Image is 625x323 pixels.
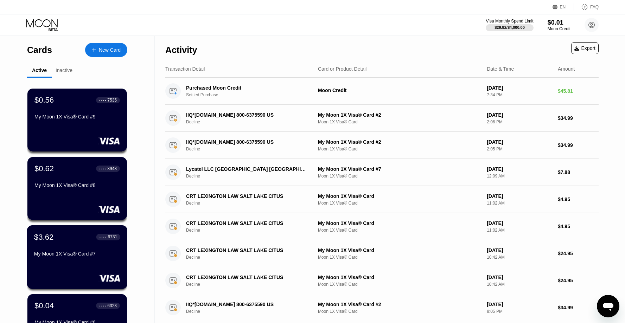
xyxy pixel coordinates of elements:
[108,234,117,239] div: 6731
[318,66,367,72] div: Card or Product Detail
[27,45,52,55] div: Cards
[186,309,318,314] div: Decline
[32,67,47,73] div: Active
[487,220,552,226] div: [DATE]
[56,67,72,73] div: Inactive
[487,166,552,172] div: [DATE]
[558,142,599,148] div: $34.99
[487,119,552,124] div: 2:06 PM
[34,232,54,241] div: $3.62
[107,303,117,308] div: 6323
[318,309,481,314] div: Moon 1X Visa® Card
[558,278,599,283] div: $24.95
[318,119,481,124] div: Moon 1X Visa® Card
[487,228,552,233] div: 11:02 AM
[186,220,309,226] div: CRT LEXINGTON LAW SALT LAKE CITUS
[85,43,127,57] div: New Card
[165,159,599,186] div: Lycatel LLC [GEOGRAPHIC_DATA] [GEOGRAPHIC_DATA]DeclineMy Moon 1X Visa® Card #7Moon 1X Visa® Card[...
[558,196,599,202] div: $4.95
[186,255,318,260] div: Decline
[558,88,599,94] div: $45.81
[487,255,552,260] div: 10:42 AM
[165,186,599,213] div: CRT LEXINGTON LAW SALT LAKE CITUSDeclineMy Moon 1X Visa® CardMoon 1X Visa® Card[DATE]11:02 AM$4.95
[318,139,481,145] div: My Moon 1X Visa® Card #2
[186,282,318,287] div: Decline
[558,224,599,229] div: $4.95
[186,166,309,172] div: Lycatel LLC [GEOGRAPHIC_DATA] [GEOGRAPHIC_DATA]
[560,5,566,9] div: EN
[99,47,121,53] div: New Card
[318,282,481,287] div: Moon 1X Visa® Card
[186,112,309,118] div: IIQ*[DOMAIN_NAME] 800-6375590 US
[318,88,481,93] div: Moon Credit
[495,25,525,30] div: $29.82 / $4,000.00
[99,305,106,307] div: ● ● ● ●
[186,274,309,280] div: CRT LEXINGTON LAW SALT LAKE CITUS
[165,105,599,132] div: IIQ*[DOMAIN_NAME] 800-6375590 USDeclineMy Moon 1X Visa® Card #2Moon 1X Visa® Card[DATE]2:06 PM$34.99
[487,147,552,151] div: 2:05 PM
[558,115,599,121] div: $34.99
[574,4,599,11] div: FAQ
[99,168,106,170] div: ● ● ● ●
[487,174,552,179] div: 12:09 AM
[186,302,309,307] div: IIQ*[DOMAIN_NAME] 800-6375590 US
[165,240,599,267] div: CRT LEXINGTON LAW SALT LAKE CITUSDeclineMy Moon 1X Visa® CardMoon 1X Visa® Card[DATE]10:42 AM$24.95
[186,85,309,91] div: Purchased Moon Credit
[487,247,552,253] div: [DATE]
[186,193,309,199] div: CRT LEXINGTON LAW SALT LAKE CITUS
[165,45,197,55] div: Activity
[107,98,117,103] div: 7535
[27,89,127,151] div: $0.56● ● ● ●7535My Moon 1X Visa® Card #9
[548,26,570,31] div: Moon Credit
[318,147,481,151] div: Moon 1X Visa® Card
[487,85,552,91] div: [DATE]
[553,4,574,11] div: EN
[165,267,599,294] div: CRT LEXINGTON LAW SALT LAKE CITUSDeclineMy Moon 1X Visa® CardMoon 1X Visa® Card[DATE]10:42 AM$24.95
[487,66,514,72] div: Date & Time
[486,19,533,31] div: Visa Monthly Spend Limit$29.82/$4,000.00
[186,247,309,253] div: CRT LEXINGTON LAW SALT LAKE CITUS
[318,193,481,199] div: My Moon 1X Visa® Card
[318,274,481,280] div: My Moon 1X Visa® Card
[100,236,107,238] div: ● ● ● ●
[487,112,552,118] div: [DATE]
[558,169,599,175] div: $7.88
[186,119,318,124] div: Decline
[27,157,127,220] div: $0.62● ● ● ●3948My Moon 1X Visa® Card #8
[597,295,619,317] iframe: Button to launch messaging window
[34,251,120,257] div: My Moon 1X Visa® Card #7
[487,274,552,280] div: [DATE]
[318,255,481,260] div: Moon 1X Visa® Card
[34,96,54,105] div: $0.56
[487,282,552,287] div: 10:42 AM
[107,166,117,171] div: 3948
[34,301,54,310] div: $0.04
[574,45,595,51] div: Export
[318,302,481,307] div: My Moon 1X Visa® Card #2
[318,247,481,253] div: My Moon 1X Visa® Card
[186,174,318,179] div: Decline
[186,139,309,145] div: IIQ*[DOMAIN_NAME] 800-6375590 US
[590,5,599,9] div: FAQ
[487,309,552,314] div: 8:05 PM
[99,99,106,101] div: ● ● ● ●
[571,42,599,54] div: Export
[165,294,599,321] div: IIQ*[DOMAIN_NAME] 800-6375590 USDeclineMy Moon 1X Visa® Card #2Moon 1X Visa® Card[DATE]8:05 PM$34.99
[186,228,318,233] div: Decline
[34,114,120,119] div: My Moon 1X Visa® Card #9
[548,19,570,26] div: $0.01
[34,182,120,188] div: My Moon 1X Visa® Card #8
[318,228,481,233] div: Moon 1X Visa® Card
[558,66,575,72] div: Amount
[486,19,533,24] div: Visa Monthly Spend Limit
[487,139,552,145] div: [DATE]
[186,147,318,151] div: Decline
[165,132,599,159] div: IIQ*[DOMAIN_NAME] 800-6375590 USDeclineMy Moon 1X Visa® Card #2Moon 1X Visa® Card[DATE]2:05 PM$34.99
[318,220,481,226] div: My Moon 1X Visa® Card
[318,166,481,172] div: My Moon 1X Visa® Card #7
[165,78,599,105] div: Purchased Moon CreditSettled PurchaseMoon Credit[DATE]7:34 PM$45.81
[318,112,481,118] div: My Moon 1X Visa® Card #2
[487,193,552,199] div: [DATE]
